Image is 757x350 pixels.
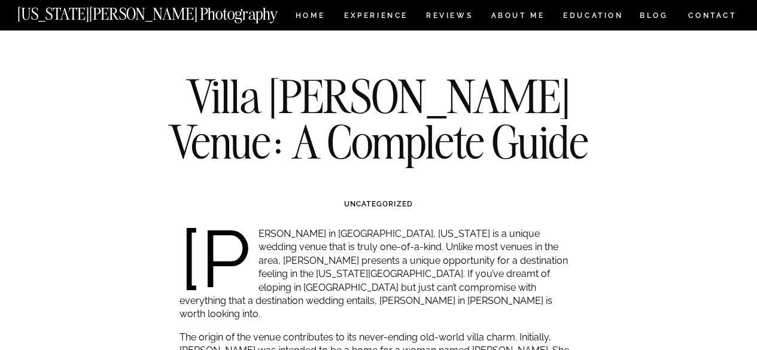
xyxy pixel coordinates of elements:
[688,9,737,22] a: CONTACT
[491,12,545,22] a: ABOUT ME
[426,12,471,22] a: REVIEWS
[344,12,407,22] a: Experience
[562,12,625,22] a: EDUCATION
[180,227,579,321] p: [PERSON_NAME] in [GEOGRAPHIC_DATA], [US_STATE] is a unique wedding venue that is truly one-of-a-k...
[17,6,318,16] a: [US_STATE][PERSON_NAME] Photography
[162,74,596,164] h1: Villa [PERSON_NAME] Venue: A Complete Guide
[640,12,668,22] a: BLOG
[293,12,327,22] a: HOME
[344,200,414,208] a: Uncategorized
